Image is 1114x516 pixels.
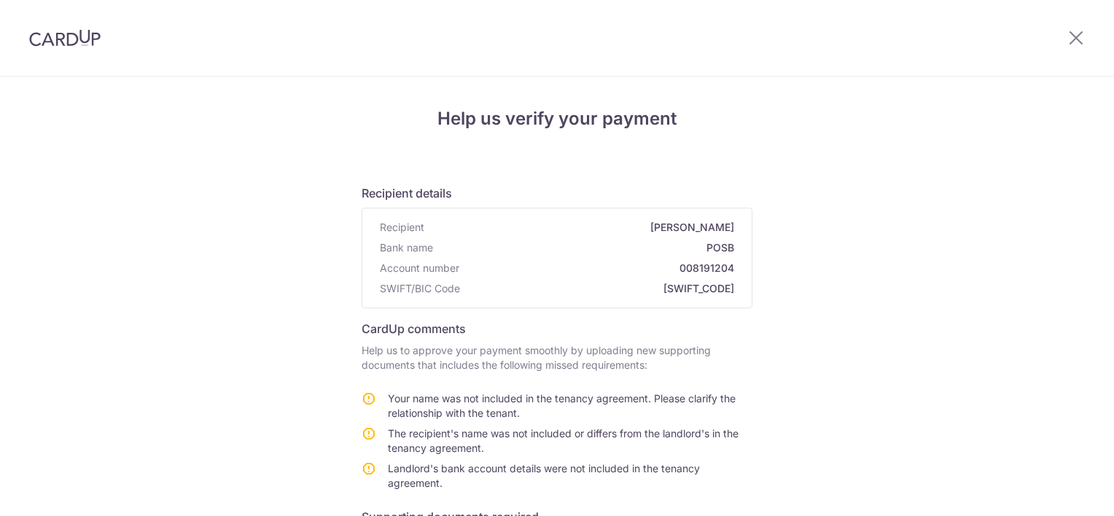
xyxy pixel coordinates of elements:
[466,281,734,296] span: [SWIFT_CODE]
[388,427,739,454] span: The recipient's name was not included or differs from the landlord's in the tenancy agreement.
[430,220,734,235] span: [PERSON_NAME]
[362,184,752,202] h6: Recipient details
[388,392,736,419] span: Your name was not included in the tenancy agreement. Please clarify the relationship with the ten...
[380,281,460,296] span: SWIFT/BIC Code
[388,462,700,489] span: Landlord's bank account details were not included in the tenancy agreement.
[362,106,752,132] h4: Help us verify your payment
[465,261,734,275] span: 008191204
[380,241,433,255] span: Bank name
[362,343,752,372] p: Help us to approve your payment smoothly by uploading new supporting documents that includes the ...
[380,220,424,235] span: Recipient
[362,320,752,337] h6: CardUp comments
[380,261,459,275] span: Account number
[439,241,734,255] span: POSB
[29,29,101,47] img: CardUp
